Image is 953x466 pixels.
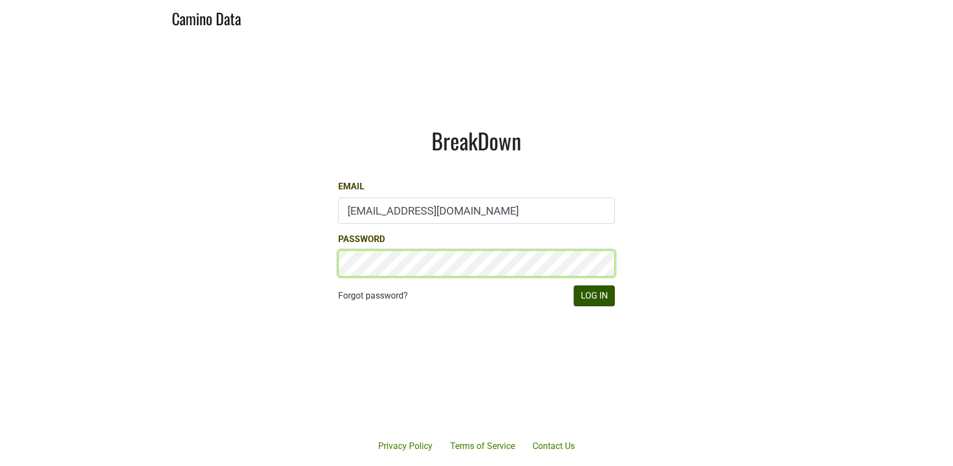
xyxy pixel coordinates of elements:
a: Privacy Policy [369,435,441,457]
a: Terms of Service [441,435,524,457]
label: Email [338,180,365,193]
a: Contact Us [524,435,584,457]
a: Camino Data [172,4,241,30]
label: Password [338,233,385,246]
h1: BreakDown [338,127,615,154]
a: Forgot password? [338,289,408,302]
button: Log In [574,285,615,306]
